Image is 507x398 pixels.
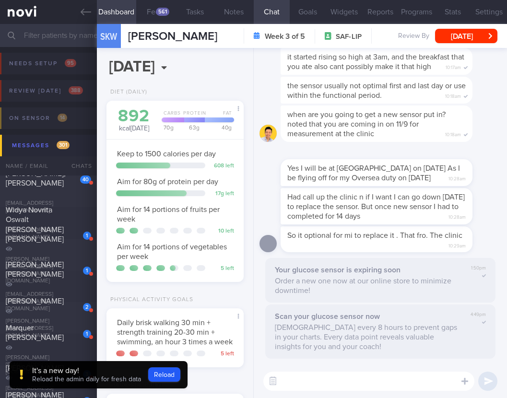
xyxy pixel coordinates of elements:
span: Daily brisk walking 30 min + strength training 20-30 min + swimming, an hour 3 times a week [117,319,233,346]
span: 14 [58,114,67,122]
span: Aim for 14 portions of fruits per week [117,206,220,223]
span: Widya Novrita Oswalt [6,206,52,223]
span: 10:28am [448,173,466,182]
span: [PERSON_NAME] [6,297,64,305]
div: [PERSON_NAME][EMAIL_ADDRESS][DOMAIN_NAME] [6,318,91,339]
span: [PERSON_NAME] [6,364,64,372]
div: 5 left [210,351,234,358]
div: 40 [80,176,91,184]
span: Aim for 14 portions of vegetables per week [117,243,227,260]
span: 10:18am [445,129,461,138]
span: [PERSON_NAME] [PERSON_NAME] [6,226,64,243]
div: 10 left [210,228,234,235]
span: Yes I will be at [GEOGRAPHIC_DATA] on [DATE] As I be flying off for my Oversea duty on [DATE] [287,164,460,182]
span: So it optional for mi to replace it . That fro. The clinic [287,232,462,239]
span: 1:50pm [471,265,486,271]
div: Physical Activity Goals [106,296,193,304]
div: 1 [83,330,91,338]
span: when are you going to get a new sensor put in? noted that you are coming in on 11/9 for measureme... [287,111,446,138]
div: Review [DATE] [7,84,85,97]
div: 2 [83,303,91,311]
span: 10:29am [448,240,466,249]
span: 10:17am [446,62,461,71]
div: On sensor [7,112,70,125]
div: 892 [116,108,152,125]
div: kcal [DATE] [116,108,152,133]
span: [PERSON_NAME] [128,31,217,42]
span: 388 [69,86,83,94]
span: 10:28am [448,211,466,221]
div: 40 g [202,125,234,130]
div: Diet (Daily) [106,89,147,96]
strong: Week 3 of 5 [265,32,305,41]
div: 63 g [181,125,205,130]
span: 301 [57,141,70,149]
div: Protein [179,110,207,122]
div: Messages [10,139,72,152]
div: SKW [94,18,123,55]
div: It's a new day! [32,366,141,375]
span: Had call up the clinic n if I want I can go down [DATE] to replace the sensor. But once new senso... [287,193,465,220]
div: 17 g left [210,190,234,198]
span: Review By [398,32,429,41]
span: Aim for 80g of protein per day [117,178,218,186]
strong: Your glucose sensor is expiring soon [275,266,401,274]
div: [PERSON_NAME][EMAIL_ADDRESS][DOMAIN_NAME] [6,354,91,376]
div: 70 g [159,125,184,130]
div: 1 [83,232,91,240]
span: the sensor usually not optimal first and last day or use within the functional period. [287,82,466,99]
span: Keep to 1500 calories per day [117,150,216,158]
span: Reload the admin daily for fresh data [32,376,141,383]
span: [PERSON_NAME], [PERSON_NAME] [6,170,66,187]
button: Reload [148,367,180,382]
span: 10:18am [445,91,461,100]
div: Fat [204,110,234,122]
div: 608 left [210,163,234,170]
button: [DATE] [435,29,497,43]
div: [EMAIL_ADDRESS][DOMAIN_NAME] [6,200,91,214]
span: 4:49pm [471,312,486,318]
p: [DEMOGRAPHIC_DATA] every 8 hours to prevent gaps in your charts. Every data point reveals valuabl... [275,323,457,351]
span: [PERSON_NAME] [PERSON_NAME] [6,261,64,278]
span: it started rising so high at 3am, and the breakfast that you ate also cant possibly make it that ... [287,53,464,70]
div: Needs setup [7,57,79,70]
p: Order a new one now at our online store to minimize downtime! [275,276,457,295]
span: 95 [65,59,76,67]
div: Chats [59,156,97,176]
span: SAF-LIP [336,32,362,42]
div: [EMAIL_ADDRESS][PERSON_NAME][DOMAIN_NAME] [6,291,91,313]
div: 561 [156,8,169,16]
div: Carbs [159,110,182,122]
span: Marquer [PERSON_NAME] [6,324,64,341]
strong: Scan your glucose sensor now [275,313,380,320]
div: 1 [83,267,91,275]
div: 5 left [210,265,234,272]
div: [PERSON_NAME][EMAIL_ADDRESS][PERSON_NAME][DOMAIN_NAME] [6,256,91,285]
